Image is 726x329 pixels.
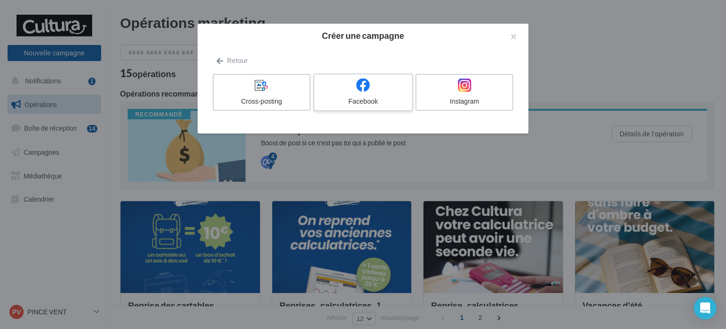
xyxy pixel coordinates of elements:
[318,97,408,106] div: Facebook
[694,297,717,320] div: Open Intercom Messenger
[213,55,251,66] button: Retour
[213,31,513,40] h2: Créer une campagne
[420,97,509,106] div: Instagram
[217,97,306,106] div: Cross-posting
